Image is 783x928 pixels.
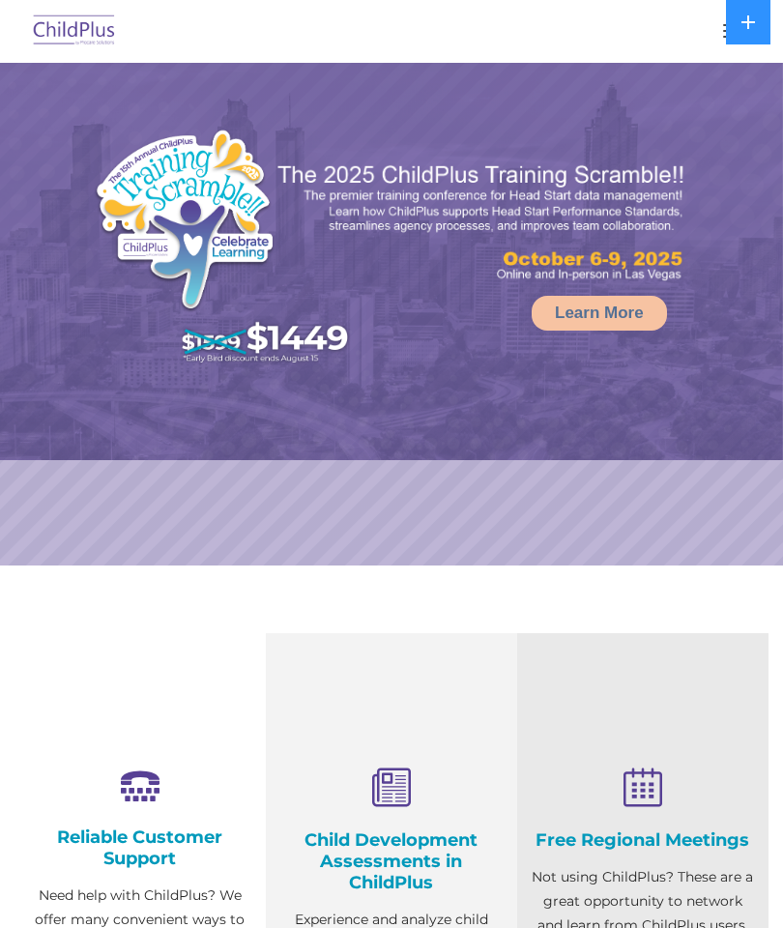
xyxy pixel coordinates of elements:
[532,296,667,331] a: Learn More
[280,829,503,893] h4: Child Development Assessments in ChildPlus
[29,9,120,54] img: ChildPlus by Procare Solutions
[29,826,251,869] h4: Reliable Customer Support
[532,829,754,851] h4: Free Regional Meetings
